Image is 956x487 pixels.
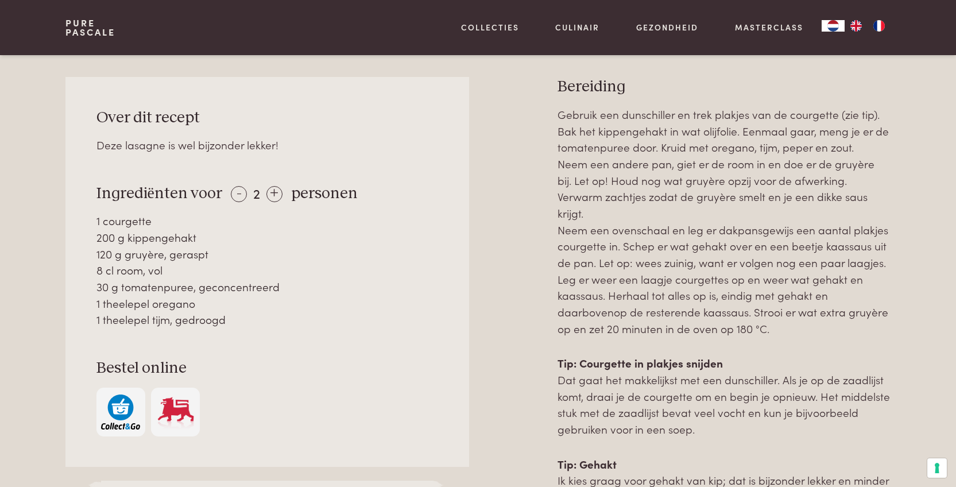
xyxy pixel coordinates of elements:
a: Collecties [461,21,519,33]
div: 1 theelepel oregano [96,295,439,312]
img: Delhaize [156,395,195,430]
a: PurePascale [65,18,115,37]
h3: Over dit recept [96,108,439,128]
a: Gezondheid [636,21,698,33]
strong: Tip: Gehakt [558,456,617,471]
div: 8 cl room, vol [96,262,439,279]
a: NL [822,20,845,32]
div: 1 theelepel tijm, gedroogd [96,311,439,328]
ul: Language list [845,20,891,32]
div: + [266,186,282,202]
p: Dat gaat het makkelijkst met een dunschiller. Als je op de zaadlijst komt, draai je de courgette ... [558,355,891,437]
a: Culinair [555,21,599,33]
div: 200 g kippengehakt [96,229,439,246]
button: Uw voorkeuren voor toestemming voor trackingtechnologieën [927,458,947,478]
div: 30 g tomatenpuree, geconcentreerd [96,279,439,295]
a: Masterclass [735,21,803,33]
span: 2 [253,183,260,202]
a: FR [868,20,891,32]
div: Deze lasagne is wel bijzonder lekker! [96,137,439,153]
div: Language [822,20,845,32]
h3: Bereiding [558,77,891,97]
span: personen [291,185,358,202]
p: Gebruik een dunschiller en trek plakjes van de courgette (zie tip). Bak het kippengehakt in wat o... [558,106,891,337]
div: - [231,186,247,202]
span: Ingrediënten voor [96,185,222,202]
strong: Tip: Courgette in plakjes snijden [558,355,723,370]
h3: Bestel online [96,358,439,378]
aside: Language selected: Nederlands [822,20,891,32]
img: c308188babc36a3a401bcb5cb7e020f4d5ab42f7cacd8327e500463a43eeb86c.svg [101,395,140,430]
a: EN [845,20,868,32]
div: 1 courgette [96,212,439,229]
div: 120 g gruyère, geraspt [96,246,439,262]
